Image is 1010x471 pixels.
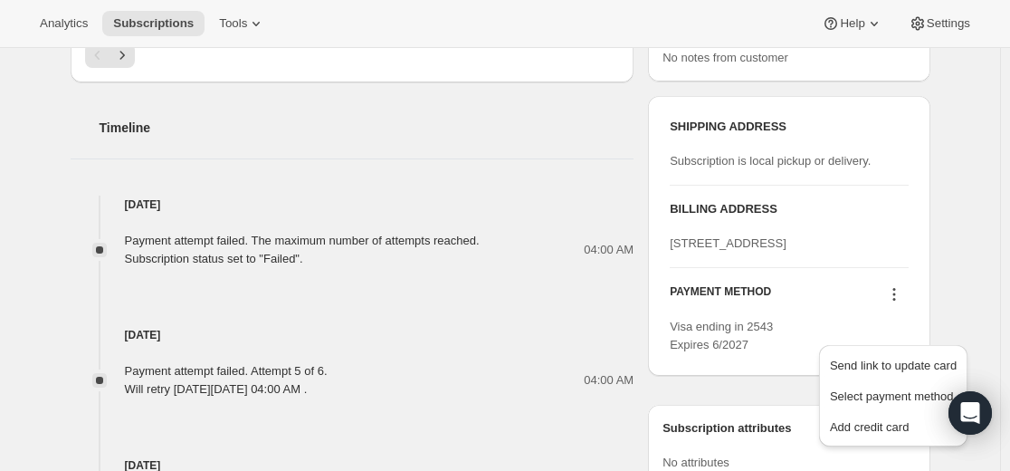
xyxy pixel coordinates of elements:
[125,362,328,399] div: Payment attempt failed. Attempt 5 of 6. Will retry [DATE][DATE] 04:00 AM .
[219,16,247,31] span: Tools
[670,154,871,168] span: Subscription is local pickup or delivery.
[662,419,873,445] h3: Subscription attributes
[830,389,954,403] span: Select payment method
[898,11,981,36] button: Settings
[927,16,970,31] span: Settings
[824,412,962,441] button: Add credit card
[113,16,194,31] span: Subscriptions
[670,284,771,309] h3: PAYMENT METHOD
[662,456,729,469] span: No attributes
[824,351,962,380] button: Send link to update card
[670,200,908,218] h3: BILLING ADDRESS
[830,420,909,434] span: Add credit card
[670,118,908,136] h3: SHIPPING ADDRESS
[40,16,88,31] span: Analytics
[670,236,786,250] span: [STREET_ADDRESS]
[208,11,276,36] button: Tools
[125,232,480,268] div: Payment attempt failed. The maximum number of attempts reached. Subscription status set to "Failed".
[71,326,634,344] h4: [DATE]
[71,196,634,214] h4: [DATE]
[830,359,957,372] span: Send link to update card
[811,11,893,36] button: Help
[662,51,788,64] span: No notes from customer
[85,43,620,68] nav: Pagination
[584,371,634,389] span: 04:00 AM
[670,320,773,351] span: Visa ending in 2543 Expires 6/2027
[840,16,864,31] span: Help
[102,11,205,36] button: Subscriptions
[100,119,634,137] h2: Timeline
[29,11,99,36] button: Analytics
[824,381,962,410] button: Select payment method
[110,43,135,68] button: Next
[948,391,992,435] div: Open Intercom Messenger
[584,241,634,259] span: 04:00 AM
